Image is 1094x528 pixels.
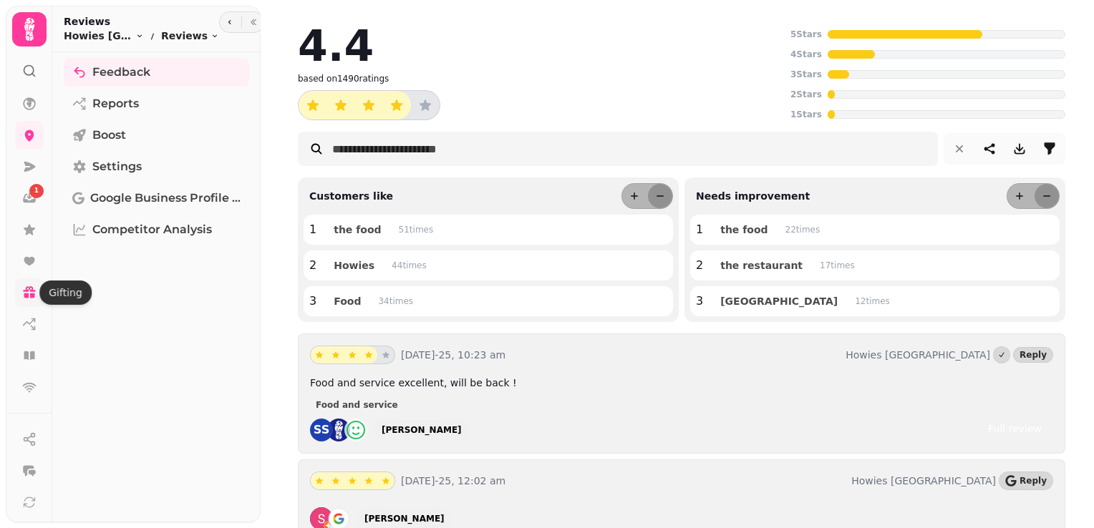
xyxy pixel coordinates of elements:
[311,346,328,363] button: star
[696,293,703,310] p: 3
[298,73,389,84] p: based on 1490 ratings
[64,58,249,87] a: Feedback
[304,189,393,203] p: Customers like
[360,346,377,363] button: star
[720,296,838,306] span: [GEOGRAPHIC_DATA]
[1013,347,1053,363] button: Reply
[790,29,822,40] p: 5 Stars
[64,29,219,43] nav: breadcrumb
[1035,135,1064,163] button: filter
[334,296,361,306] span: Food
[298,24,374,67] h2: 4.4
[354,91,383,119] button: star
[696,221,703,238] p: 1
[161,29,219,43] button: Reviews
[64,184,249,212] a: Google Business Profile (Beta)
[392,260,427,271] p: 44 time s
[382,91,411,119] button: star
[322,256,386,275] button: Howies
[378,295,413,307] p: 34 time s
[945,135,974,163] button: reset filters
[299,91,327,119] button: star
[855,295,890,307] p: 12 time s
[92,158,142,175] span: Settings
[690,189,810,203] p: Needs improvement
[64,121,249,150] a: Boost
[790,69,822,80] p: 3 Stars
[1020,476,1047,485] span: Reply
[1005,135,1034,163] button: download
[64,89,249,118] a: Reports
[314,424,329,436] span: SS
[709,256,814,275] button: the restaurant
[999,471,1053,490] button: Reply
[34,186,39,196] span: 1
[309,221,316,238] p: 1
[327,419,350,441] img: st.png
[322,220,392,239] button: the food
[90,190,241,207] span: Google Business Profile (Beta)
[1035,184,1059,208] button: less
[309,293,316,310] p: 3
[92,64,150,81] span: Feedback
[720,260,803,270] span: the restaurant
[327,472,344,489] button: star
[846,348,990,362] p: Howies [GEOGRAPHIC_DATA]
[709,220,779,239] button: the food
[377,346,394,363] button: star
[401,348,840,362] p: [DATE]-25, 10:23 am
[696,257,703,274] p: 2
[334,225,381,235] span: the food
[411,91,440,119] button: star
[401,474,846,488] p: [DATE]-25, 12:02 am
[977,419,1053,439] a: Full review
[64,152,249,181] a: Settings
[344,346,361,363] button: star
[64,215,249,244] a: Competitor Analysis
[92,95,139,112] span: Reports
[327,346,344,363] button: star
[64,14,219,29] h2: Reviews
[382,424,462,436] div: [PERSON_NAME]
[64,29,144,43] button: Howies [GEOGRAPHIC_DATA]
[790,89,822,100] p: 2 Stars
[344,472,361,489] button: star
[360,472,377,489] button: star
[373,420,470,440] a: [PERSON_NAME]
[648,184,672,208] button: less
[622,184,647,208] button: more
[39,280,92,305] div: Gifting
[993,346,1010,363] button: Marked as done
[326,91,355,119] button: star
[15,184,44,212] a: 1
[52,52,261,522] nav: Tabs
[785,224,820,235] p: 22 time s
[988,421,1042,436] div: Full review
[322,292,372,311] button: Food
[92,127,126,144] span: Boost
[334,260,374,270] span: Howies
[399,224,434,235] p: 51 time s
[92,221,212,238] span: Competitor Analysis
[310,398,404,412] button: Food and service
[1007,184,1032,208] button: more
[975,135,1004,163] button: share-thread
[64,29,132,43] span: Howies [GEOGRAPHIC_DATA]
[310,377,517,388] span: Food and service excellent, will be back !
[1020,351,1047,359] span: Reply
[311,472,328,489] button: star
[790,49,822,60] p: 4 Stars
[364,513,445,524] div: [PERSON_NAME]
[316,401,398,409] span: Food and service
[309,257,316,274] p: 2
[709,292,849,311] button: [GEOGRAPHIC_DATA]
[720,225,768,235] span: the food
[851,474,996,488] p: Howies [GEOGRAPHIC_DATA]
[790,109,822,120] p: 1 Stars
[377,472,394,489] button: star
[820,260,855,271] p: 17 time s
